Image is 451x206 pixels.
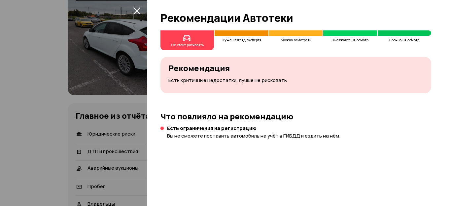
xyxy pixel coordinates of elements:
[378,38,431,42] div: Срочно на осмотр
[168,63,423,73] h3: Рекомендация
[171,43,204,47] div: Не стоит рисковать
[269,38,323,42] div: Можно осмотреть
[131,5,142,16] button: закрыть
[167,125,340,132] h4: Есть ограничения на регистрацию
[168,77,423,84] p: Есть критичные недостатки, лучше не рисковать
[160,112,431,121] h3: Что повлияло на рекомендацию
[215,38,268,42] div: Нужен взгляд эксперта
[167,132,340,140] p: Вы не сможете поставить автомобиль на учёт в ГИБДД и ездить на нём.
[323,38,377,42] div: Выезжайте на осмотр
